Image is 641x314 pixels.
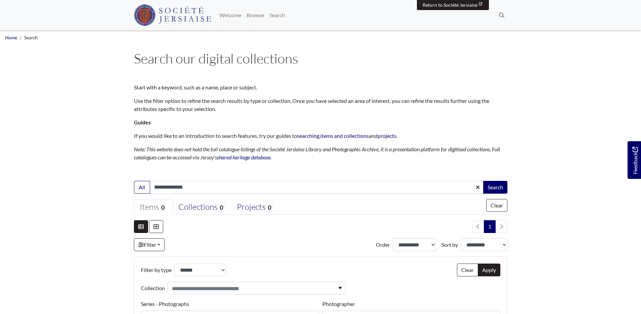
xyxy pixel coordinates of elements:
button: All [134,181,150,194]
label: Filter by type [141,264,172,276]
a: projects [378,132,396,139]
em: Note: This website does not hold the full catalogue listings of the Société Jersiaise Library and... [134,146,500,160]
label: Series - Photographs [141,300,189,308]
label: Collection [141,282,165,295]
a: Société Jersiaise logo [134,3,212,28]
span: Feedback [631,147,639,174]
a: Filter [134,238,165,251]
a: Search [267,8,288,22]
img: Société Jersiaise [134,4,212,26]
button: Search [483,181,507,194]
label: Sort by [441,241,458,249]
p: If you would like to an introduction to search features, try our guides to , and . [134,132,507,140]
button: Apply [478,264,500,276]
span: 0 [159,203,167,212]
a: Would you like to provide feedback? [628,141,641,179]
a: shared heritage database [217,154,271,160]
span: 0 [217,203,225,212]
button: Clear [457,264,478,276]
p: Use the filter option to refine the search results by type or collection. Once you have selected ... [134,97,507,113]
li: Previous page [472,220,484,233]
span: Goto page 1 [484,220,496,233]
label: Order [376,241,390,249]
span: Search [24,35,38,40]
div: Projects [237,202,274,212]
a: Welcome [217,8,244,22]
strong: Guides [134,119,151,125]
a: items and collections [320,132,369,139]
span: 0 [265,203,274,212]
h1: Search our digital collections [134,50,507,67]
button: Clear [486,199,507,212]
a: searching [297,132,319,139]
input: Enter one or more search terms... [150,181,484,194]
nav: pagination [469,220,507,233]
p: Start with a keyword, such as a name, place or subject. [134,83,507,91]
a: Home [5,35,17,40]
span: Return to Société Jersiaise [423,2,477,8]
a: Browse [244,8,267,22]
div: Items [140,202,167,212]
div: Collections [178,202,225,212]
label: Photographer [322,300,355,308]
